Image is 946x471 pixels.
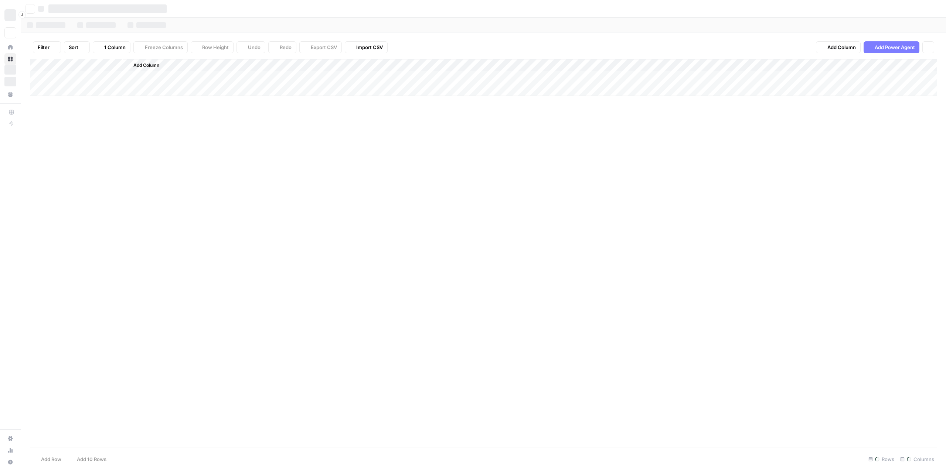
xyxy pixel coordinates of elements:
span: Import CSV [356,44,383,51]
span: Undo [248,44,261,51]
span: Add 10 Rows [77,455,106,463]
span: 1 Column [104,44,126,51]
button: Redo [268,41,296,53]
button: Sort [64,41,90,53]
span: Add Column [827,44,856,51]
span: Export CSV [311,44,337,51]
a: Your Data [4,89,16,100]
span: Freeze Columns [145,44,183,51]
span: Sort [69,44,78,51]
a: Settings [4,433,16,444]
div: Columns [897,453,937,465]
a: Home [4,41,16,53]
span: Row Height [202,44,229,51]
button: Export CSV [299,41,342,53]
button: Add Column [816,41,861,53]
a: Usage [4,444,16,456]
span: Filter [38,44,50,51]
button: Add Power Agent [864,41,919,53]
button: Freeze Columns [133,41,188,53]
button: Help + Support [4,456,16,468]
button: Undo [236,41,265,53]
div: Rows [865,453,897,465]
button: Add Row [30,453,66,465]
button: Import CSV [345,41,388,53]
button: Add Column [124,61,162,70]
button: Filter [33,41,61,53]
span: Add Column [133,62,159,69]
span: Add Row [41,455,61,463]
span: Redo [280,44,292,51]
span: Add Power Agent [875,44,915,51]
button: Add 10 Rows [66,453,111,465]
a: Browse [4,53,16,65]
button: 1 Column [93,41,130,53]
button: Row Height [191,41,234,53]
